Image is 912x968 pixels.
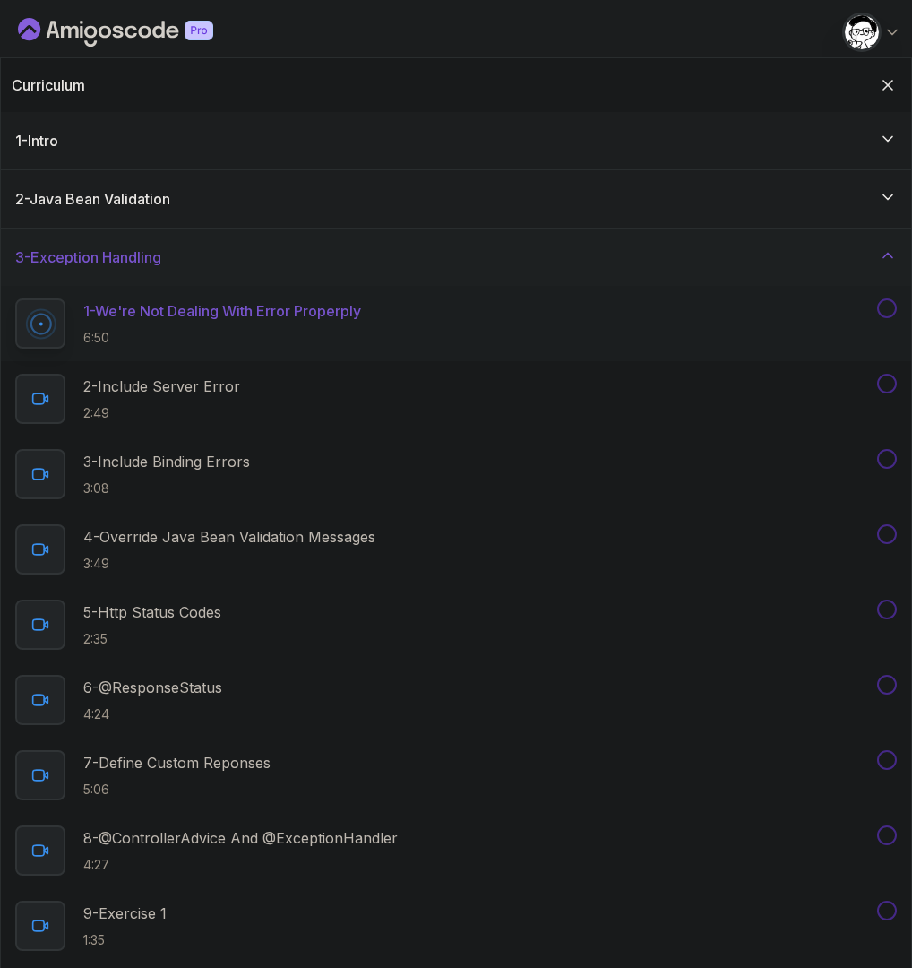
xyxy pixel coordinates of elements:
p: 3 - Include Binding Errors [83,451,250,472]
p: 4:27 [83,856,398,874]
h2: Curriculum [12,74,85,96]
p: 7 - Define Custom Reponses [83,752,271,774]
button: 4-Override Java Bean Validation Messages3:49 [15,524,897,575]
button: user profile image [844,14,901,50]
p: 8 - @ControllerAdvice And @ExceptionHandler [83,827,398,849]
p: 3:49 [83,555,375,573]
button: 3-Exception Handling [1,229,911,286]
button: 3-Include Binding Errors3:08 [15,449,897,499]
p: 2:35 [83,630,221,648]
p: 1 - We're Not Dealing With Error Properply [83,300,361,322]
button: 9-Exercise 11:35 [15,901,897,951]
button: 6-@ResponseStatus4:24 [15,675,897,725]
p: 4:24 [83,705,222,723]
p: 1:35 [83,931,167,949]
button: 8-@ControllerAdvice And @ExceptionHandler4:27 [15,825,897,876]
p: 6 - @ResponseStatus [83,677,222,698]
p: 3:08 [83,480,250,497]
h3: 3 - Exception Handling [15,246,161,268]
h3: 2 - Java Bean Validation [15,188,170,210]
img: user profile image [845,15,879,49]
a: Dashboard [18,18,254,47]
h3: 1 - Intro [15,130,58,151]
button: 2-Java Bean Validation [1,170,911,228]
p: 6:50 [83,329,361,347]
p: 2 - Include Server Error [83,376,240,397]
button: 7-Define Custom Reponses5:06 [15,750,897,800]
p: 5 - Http Status Codes [83,601,221,623]
button: Hide Curriculum for mobile [875,73,900,98]
p: 9 - Exercise 1 [83,903,167,924]
p: 4 - Override Java Bean Validation Messages [83,526,375,548]
button: 5-Http Status Codes2:35 [15,600,897,650]
button: 1-We're Not Dealing With Error Properply6:50 [15,298,897,349]
p: 5:06 [83,781,271,799]
button: 2-Include Server Error2:49 [15,374,897,424]
p: 2:49 [83,404,240,422]
button: 1-Intro [1,112,911,169]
